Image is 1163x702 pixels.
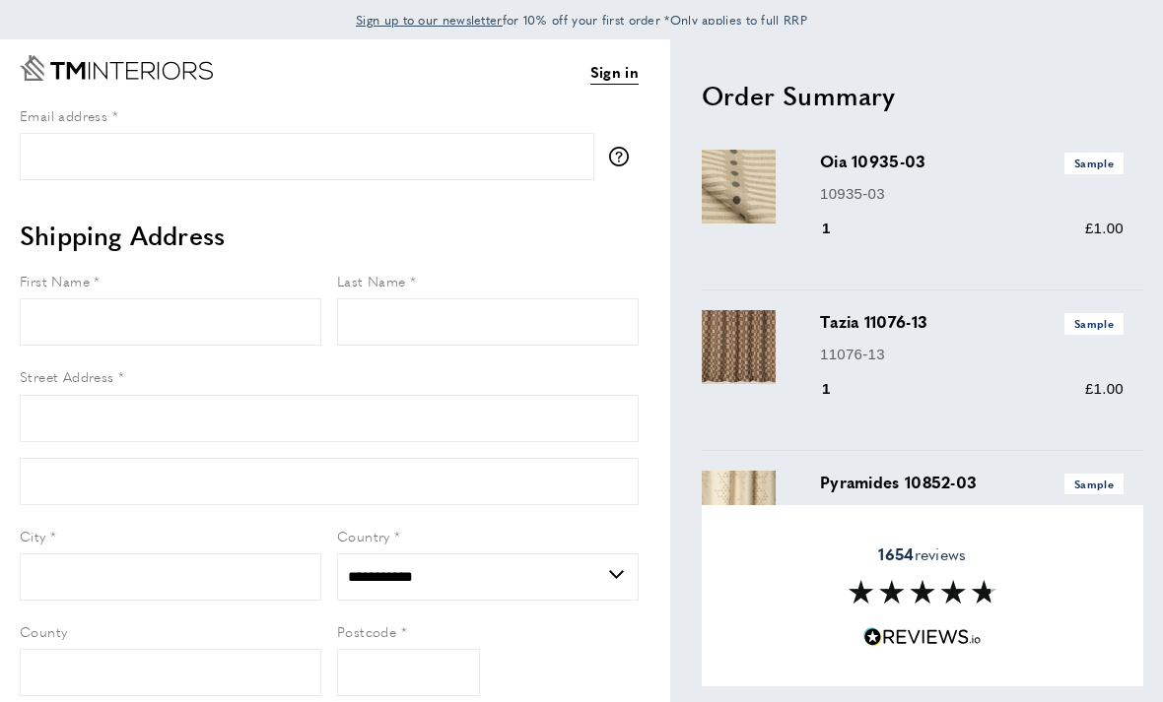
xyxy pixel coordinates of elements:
[878,542,914,565] strong: 1654
[20,218,639,253] h2: Shipping Address
[20,526,46,545] span: City
[702,310,776,384] img: Tazia 11076-13
[337,526,390,545] span: Country
[878,544,966,564] span: reviews
[609,147,639,166] button: More information
[820,182,1124,206] p: 10935-03
[702,78,1143,113] h2: Order Summary
[356,11,807,29] span: for 10% off your first order *Only applies to full RRP
[20,271,90,290] span: First Name
[820,377,858,401] div: 1
[820,150,1124,173] h3: Oia 10935-03
[849,581,996,605] img: Reviews section
[337,621,396,641] span: Postcode
[702,471,776,544] img: Pyramides 10852-03
[356,11,503,29] span: Sign up to our newsletter
[820,310,1124,334] h3: Tazia 11076-13
[20,105,107,125] span: Email address
[1064,474,1124,494] span: Sample
[1064,313,1124,334] span: Sample
[337,271,406,290] span: Last Name
[702,150,776,223] img: Oia 10935-03
[20,621,67,641] span: County
[590,60,639,85] a: Sign in
[1064,153,1124,173] span: Sample
[356,10,503,30] a: Sign up to our newsletter
[863,628,982,647] img: Reviews.io 5 stars
[20,366,114,386] span: Street Address
[820,471,1124,494] h3: Pyramides 10852-03
[20,55,213,81] a: Go to Home page
[820,503,1124,527] p: 10852-03
[1085,380,1124,397] span: £1.00
[1085,220,1124,236] span: £1.00
[820,343,1124,366] p: 11076-13
[820,217,858,240] div: 1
